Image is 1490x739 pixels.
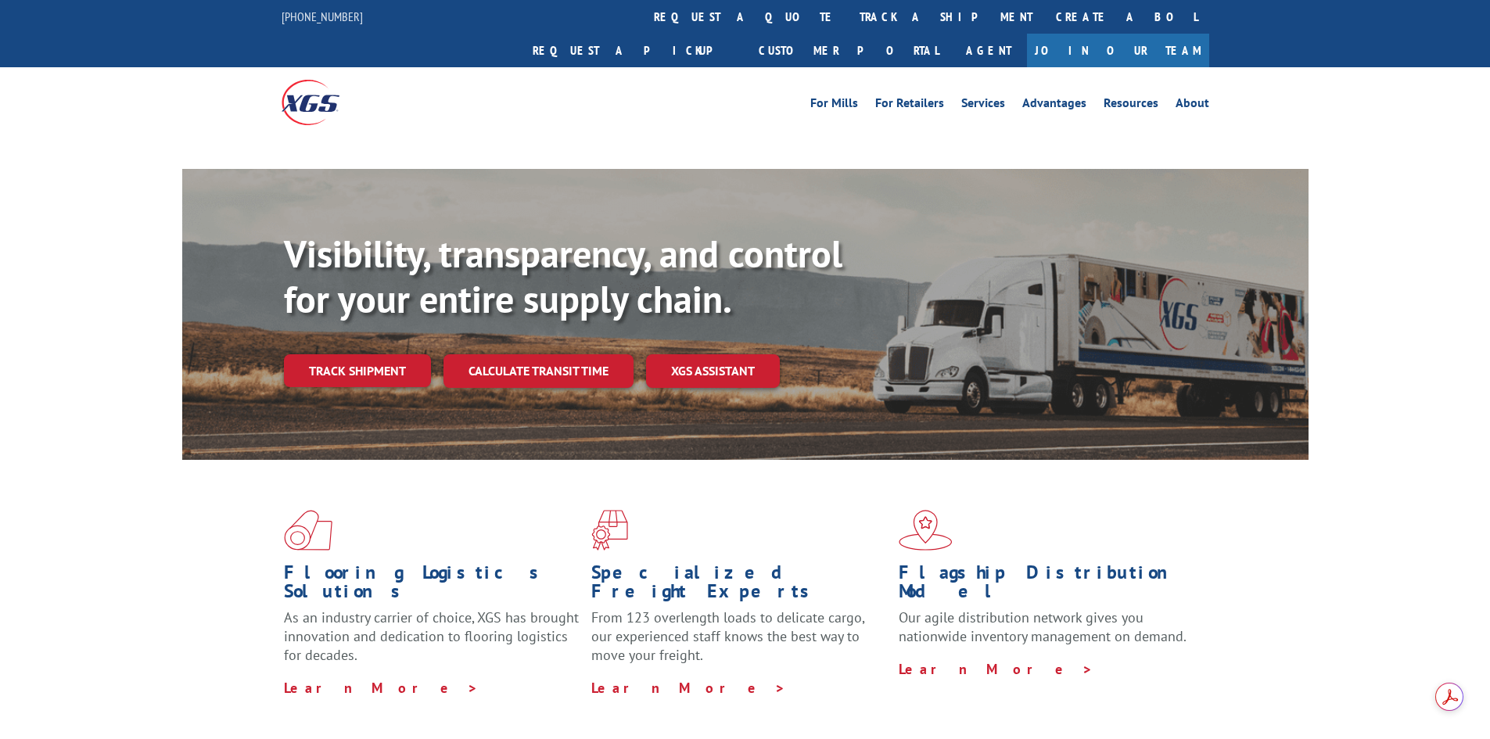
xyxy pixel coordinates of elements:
a: Agent [950,34,1027,67]
img: xgs-icon-focused-on-flooring-red [591,510,628,551]
a: Customer Portal [747,34,950,67]
h1: Flagship Distribution Model [899,563,1194,608]
a: Join Our Team [1027,34,1209,67]
a: For Retailers [875,97,944,114]
b: Visibility, transparency, and control for your entire supply chain. [284,229,842,323]
img: xgs-icon-total-supply-chain-intelligence-red [284,510,332,551]
a: Advantages [1022,97,1086,114]
a: Calculate transit time [443,354,634,388]
a: For Mills [810,97,858,114]
a: Request a pickup [521,34,747,67]
img: xgs-icon-flagship-distribution-model-red [899,510,953,551]
a: [PHONE_NUMBER] [282,9,363,24]
a: About [1176,97,1209,114]
a: Learn More > [284,679,479,697]
span: Our agile distribution network gives you nationwide inventory management on demand. [899,608,1187,645]
h1: Specialized Freight Experts [591,563,887,608]
a: Learn More > [899,660,1093,678]
a: Learn More > [591,679,786,697]
h1: Flooring Logistics Solutions [284,563,580,608]
p: From 123 overlength loads to delicate cargo, our experienced staff knows the best way to move you... [591,608,887,678]
a: Resources [1104,97,1158,114]
span: As an industry carrier of choice, XGS has brought innovation and dedication to flooring logistics... [284,608,579,664]
a: XGS ASSISTANT [646,354,780,388]
a: Services [961,97,1005,114]
a: Track shipment [284,354,431,387]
